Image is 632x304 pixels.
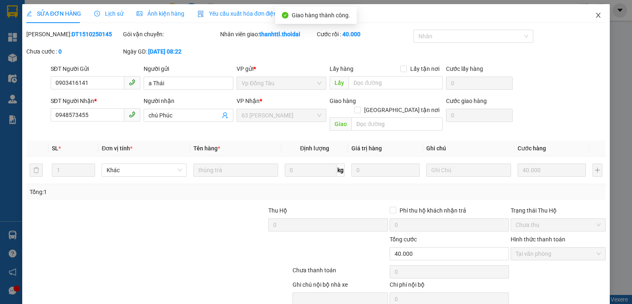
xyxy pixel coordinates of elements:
[351,164,420,177] input: 0
[197,10,284,17] span: Yêu cầu xuất hóa đơn điện tử
[51,64,140,73] div: SĐT Người Gửi
[220,30,315,39] div: Nhân viên giao:
[58,48,62,55] b: 0
[516,248,601,260] span: Tại văn phòng
[446,109,513,122] input: Cước giao hàng
[330,98,356,104] span: Giao hàng
[26,47,121,56] div: Chưa cước :
[107,164,181,176] span: Khác
[446,65,483,72] label: Cước lấy hàng
[197,11,204,17] img: icon
[26,10,81,17] span: SỬA ĐƠN HÀNG
[516,219,601,231] span: Chưa thu
[94,11,100,16] span: clock-circle
[129,79,135,86] span: phone
[72,31,112,37] b: DT1510250145
[446,77,513,90] input: Cước lấy hàng
[144,64,233,73] div: Người gửi
[242,77,321,89] span: Vp Đồng Tàu
[148,48,181,55] b: [DATE] 08:22
[30,187,244,196] div: Tổng: 1
[259,31,300,37] b: thanhttl.thoidai
[137,10,184,17] span: Ảnh kiện hàng
[361,105,443,115] span: [GEOGRAPHIC_DATA] tận nơi
[237,64,326,73] div: VP gửi
[193,164,278,177] input: VD: Bàn, Ghế
[511,236,565,243] label: Hình thức thanh toán
[237,98,260,104] span: VP Nhận
[52,145,58,152] span: SL
[123,47,218,56] div: Ngày GD:
[268,207,287,214] span: Thu Hộ
[292,266,388,280] div: Chưa thanh toán
[351,145,382,152] span: Giá trị hàng
[330,65,353,72] span: Lấy hàng
[330,76,349,89] span: Lấy
[123,30,218,39] div: Gói vận chuyển:
[94,10,123,17] span: Lịch sử
[26,30,121,39] div: [PERSON_NAME]:
[129,111,135,118] span: phone
[292,12,350,19] span: Giao hàng thành công.
[337,164,345,177] span: kg
[26,11,32,16] span: edit
[349,76,443,89] input: Dọc đường
[407,64,443,73] span: Lấy tận nơi
[446,98,487,104] label: Cước giao hàng
[423,140,514,157] th: Ghi chú
[342,31,360,37] b: 40.000
[293,280,388,292] div: Ghi chú nội bộ nhà xe
[102,145,132,152] span: Đơn vị tính
[222,112,228,119] span: user-add
[390,236,417,243] span: Tổng cước
[426,164,511,177] input: Ghi Chú
[518,145,546,152] span: Cước hàng
[595,12,602,19] span: close
[193,145,220,152] span: Tên hàng
[144,96,233,105] div: Người nhận
[518,164,586,177] input: 0
[282,12,288,19] span: check-circle
[30,164,43,177] button: delete
[396,206,469,215] span: Phí thu hộ khách nhận trả
[300,145,329,152] span: Định lượng
[242,109,321,122] span: 63 Trần Quang Tặng
[51,96,140,105] div: SĐT Người Nhận
[317,30,412,39] div: Cước rồi :
[587,4,610,27] button: Close
[351,117,443,131] input: Dọc đường
[137,11,142,16] span: picture
[330,117,351,131] span: Giao
[592,164,602,177] button: plus
[511,206,606,215] div: Trạng thái Thu Hộ
[390,280,509,292] div: Chi phí nội bộ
